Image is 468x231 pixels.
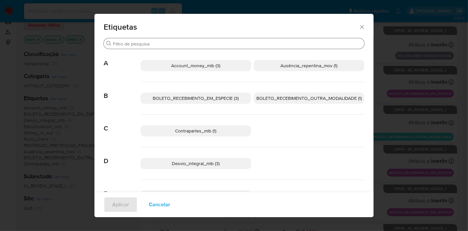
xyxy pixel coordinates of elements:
span: E [104,180,141,198]
span: A [104,49,141,67]
span: D [104,147,141,165]
span: B [104,82,141,100]
span: BOLETO_RECEBIMENTO_OUTRA_MODALIDADE (1) [256,95,362,101]
span: Ausência_repentina_mov (1) [281,62,338,69]
div: Ausência_repentina_mov (1) [254,60,364,71]
span: Cancelar [149,197,170,212]
span: Etiquetas [104,23,359,31]
button: Fechar [359,24,365,30]
div: BOLETO_RECEBIMENTO_EM_ESPECIE (3) [141,93,251,104]
span: BOLETO_RECEBIMENTO_EM_ESPECIE (3) [153,95,239,101]
input: Filtro de pesquisa [113,41,362,47]
button: Procurar [106,41,112,46]
div: Desvio_integral_mlb (3) [141,158,251,169]
button: Cancelar [140,197,179,213]
div: Contrapartes_mlb (1) [141,125,251,136]
div: BOLETO_RECEBIMENTO_OUTRA_MODALIDADE (1) [254,93,364,104]
span: C [104,115,141,132]
div: Account_money_mlb (3) [141,60,251,71]
span: Desvio_integral_mlb (3) [172,160,220,167]
div: Estructuracion_mlb (3) [141,190,251,202]
span: Account_money_mlb (3) [171,62,221,69]
span: Contrapartes_mlb (1) [175,128,217,134]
